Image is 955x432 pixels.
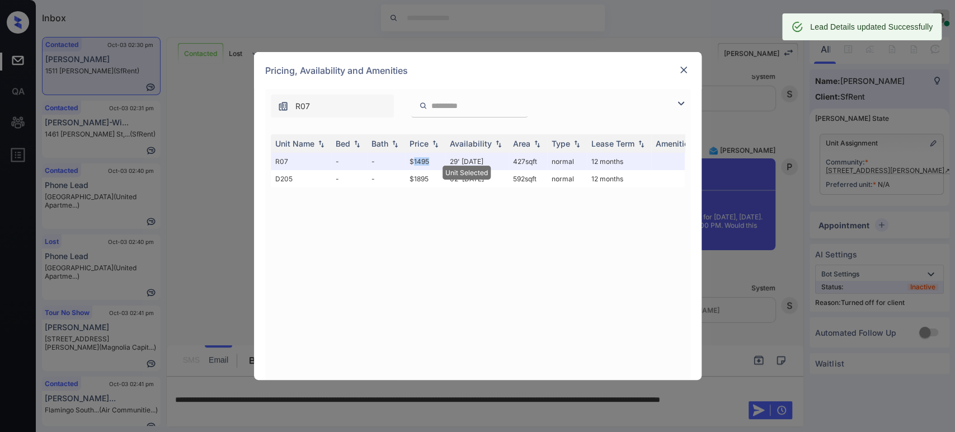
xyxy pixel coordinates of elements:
img: close [678,64,689,76]
img: sorting [316,140,327,148]
td: - [331,153,367,170]
div: Area [513,139,530,148]
td: 02' [DATE] [445,170,509,187]
div: Amenities [656,139,693,148]
img: sorting [389,140,401,148]
img: sorting [430,140,441,148]
img: icon-zuma [419,101,427,111]
div: Price [410,139,429,148]
td: D205 [271,170,331,187]
td: normal [547,170,587,187]
div: Bath [371,139,388,148]
td: 12 months [587,170,651,187]
div: Availability [450,139,492,148]
div: Pricing, Availability and Amenities [254,52,702,89]
td: - [367,170,405,187]
td: $1495 [405,153,445,170]
td: 29' [DATE] [445,153,509,170]
td: 12 months [587,153,651,170]
td: 427 sqft [509,153,547,170]
img: sorting [531,140,543,148]
div: Lead Details updated Successfully [810,17,933,37]
div: Type [552,139,570,148]
img: sorting [493,140,504,148]
img: sorting [351,140,363,148]
td: - [367,153,405,170]
td: normal [547,153,587,170]
td: R07 [271,153,331,170]
img: sorting [636,140,647,148]
img: sorting [571,140,582,148]
td: - [331,170,367,187]
img: icon-zuma [674,97,688,110]
span: R07 [295,100,310,112]
div: Lease Term [591,139,634,148]
img: icon-zuma [277,101,289,112]
div: Unit Name [275,139,314,148]
td: $1895 [405,170,445,187]
td: 592 sqft [509,170,547,187]
div: Bed [336,139,350,148]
